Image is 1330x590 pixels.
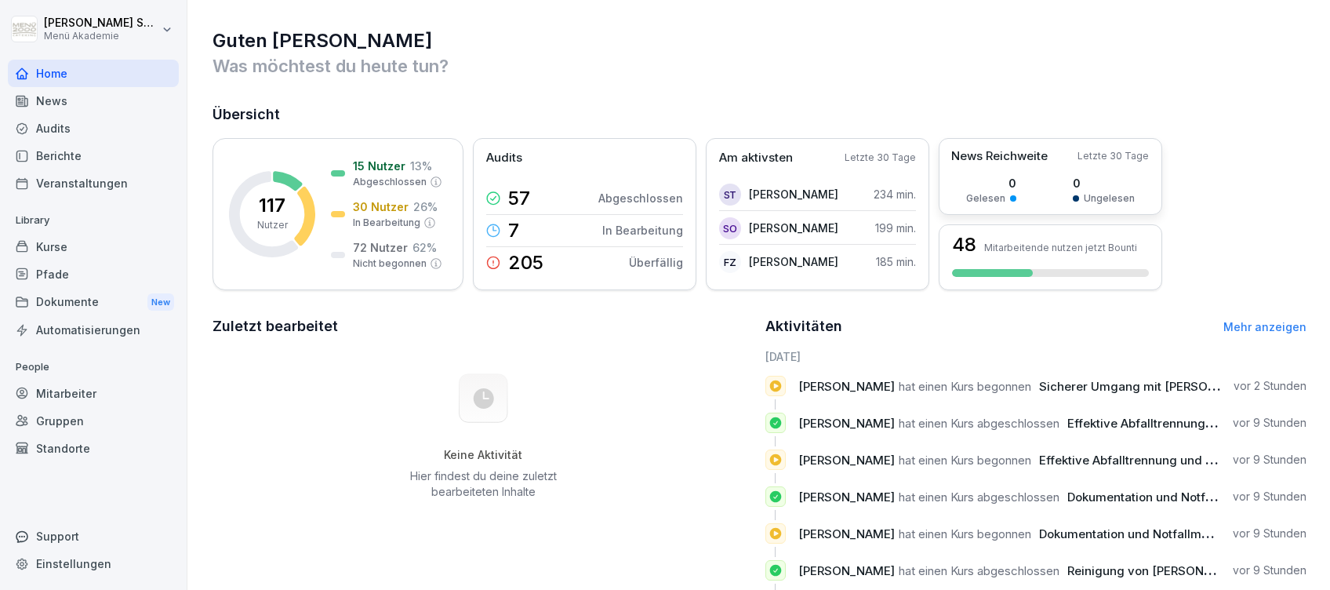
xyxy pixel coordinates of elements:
[719,217,741,239] div: SO
[749,253,838,270] p: [PERSON_NAME]
[798,526,895,541] span: [PERSON_NAME]
[875,220,916,236] p: 199 min.
[798,416,895,431] span: [PERSON_NAME]
[8,142,179,169] a: Berichte
[353,158,405,174] p: 15 Nutzer
[8,523,179,550] div: Support
[899,416,1059,431] span: hat einen Kurs abgeschlossen
[8,288,179,317] a: DokumenteNew
[508,189,530,208] p: 57
[44,31,158,42] p: Menü Akademie
[719,251,741,273] div: FZ
[1039,379,1261,394] span: Sicherer Umgang mit [PERSON_NAME]
[44,16,158,30] p: [PERSON_NAME] Schülzke
[1223,320,1306,333] a: Mehr anzeigen
[410,158,432,174] p: 13 %
[8,288,179,317] div: Dokumente
[213,104,1306,126] h2: Übersicht
[798,453,895,468] span: [PERSON_NAME]
[404,468,562,500] p: Hier findest du deine zuletzt bearbeiteten Inhalte
[1084,191,1135,206] p: Ungelesen
[798,490,895,504] span: [PERSON_NAME]
[765,348,1307,365] h6: [DATE]
[719,184,741,206] div: ST
[602,222,683,239] p: In Bearbeitung
[508,253,543,272] p: 205
[984,242,1137,253] p: Mitarbeitende nutzen jetzt Bounti
[749,220,838,236] p: [PERSON_NAME]
[353,198,409,215] p: 30 Nutzer
[8,208,179,233] p: Library
[874,186,916,202] p: 234 min.
[8,115,179,142] a: Audits
[899,453,1031,468] span: hat einen Kurs begonnen
[845,151,916,165] p: Letzte 30 Tage
[486,149,522,167] p: Audits
[353,257,427,271] p: Nicht begonnen
[798,563,895,578] span: [PERSON_NAME]
[876,253,916,270] p: 185 min.
[1233,526,1306,541] p: vor 9 Stunden
[413,198,438,215] p: 26 %
[598,190,683,206] p: Abgeschlossen
[1233,489,1306,504] p: vor 9 Stunden
[412,239,437,256] p: 62 %
[8,550,179,577] a: Einstellungen
[147,293,174,311] div: New
[8,407,179,435] a: Gruppen
[966,175,1016,191] p: 0
[1234,378,1306,394] p: vor 2 Stunden
[8,380,179,407] a: Mitarbeiter
[257,218,288,232] p: Nutzer
[899,490,1059,504] span: hat einen Kurs abgeschlossen
[899,379,1031,394] span: hat einen Kurs begonnen
[1073,175,1135,191] p: 0
[213,53,1306,78] p: Was möchtest du heute tun?
[1077,149,1149,163] p: Letzte 30 Tage
[213,28,1306,53] h1: Guten [PERSON_NAME]
[8,169,179,197] a: Veranstaltungen
[899,563,1059,578] span: hat einen Kurs abgeschlossen
[8,435,179,462] a: Standorte
[8,355,179,380] p: People
[1233,563,1306,578] p: vor 9 Stunden
[798,379,895,394] span: [PERSON_NAME]
[951,147,1048,166] p: News Reichweite
[213,315,754,337] h2: Zuletzt bearbeitet
[8,60,179,87] a: Home
[353,216,420,230] p: In Bearbeitung
[353,239,408,256] p: 72 Nutzer
[508,221,519,240] p: 7
[353,175,427,189] p: Abgeschlossen
[899,526,1031,541] span: hat einen Kurs begonnen
[1233,415,1306,431] p: vor 9 Stunden
[8,233,179,260] a: Kurse
[8,87,179,115] a: News
[404,448,562,462] h5: Keine Aktivität
[629,254,683,271] p: Überfällig
[8,260,179,288] a: Pfade
[8,316,179,344] a: Automatisierungen
[749,186,838,202] p: [PERSON_NAME]
[765,315,842,337] h2: Aktivitäten
[1233,452,1306,468] p: vor 9 Stunden
[719,149,793,167] p: Am aktivsten
[966,191,1005,206] p: Gelesen
[259,196,285,215] p: 117
[952,235,976,254] h3: 48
